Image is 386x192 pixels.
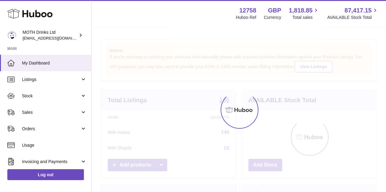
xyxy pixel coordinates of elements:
span: Usage [22,142,87,148]
a: 87,417.15 AVAILABLE Stock Total [327,6,379,20]
span: AVAILABLE Stock Total [327,15,379,20]
span: My Dashboard [22,60,87,66]
strong: GBP [268,6,281,15]
img: orders@mothdrinks.com [7,31,16,40]
span: Listings [22,77,80,82]
span: Invoicing and Payments [22,159,80,165]
span: Total sales [292,15,319,20]
span: [EMAIL_ADDRESS][DOMAIN_NAME] [23,36,90,40]
span: Sales [22,110,80,115]
div: Huboo Ref [236,15,256,20]
div: Currency [264,15,281,20]
span: 87,417.15 [345,6,372,15]
div: MOTH Drinks Ltd [23,30,78,41]
strong: 12758 [239,6,256,15]
span: Orders [22,126,80,132]
a: Log out [7,169,84,180]
span: 1,818.85 [289,6,313,15]
a: 1,818.85 Total sales [289,6,320,20]
span: Stock [22,93,80,99]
